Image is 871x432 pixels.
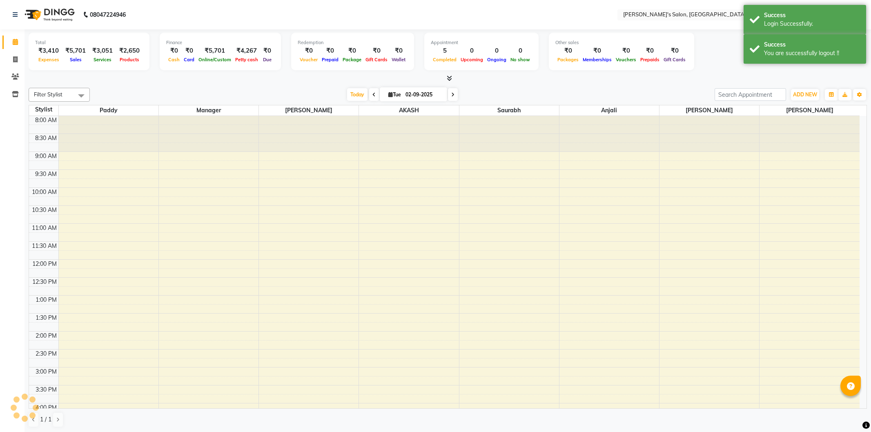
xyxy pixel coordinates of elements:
span: Online/Custom [196,57,233,62]
span: Sales [68,57,84,62]
div: ₹0 [320,46,341,56]
span: Petty cash [233,57,260,62]
span: ADD NEW [793,91,817,98]
div: 1:30 PM [34,314,58,322]
span: Voucher [298,57,320,62]
div: ₹0 [166,46,182,56]
span: Ongoing [485,57,508,62]
div: ₹0 [390,46,408,56]
div: ₹0 [182,46,196,56]
span: Wallet [390,57,408,62]
div: Stylist [29,105,58,114]
span: Packages [555,57,581,62]
div: 0 [508,46,532,56]
b: 08047224946 [90,3,126,26]
span: Prepaid [320,57,341,62]
div: Other sales [555,39,688,46]
span: Products [118,57,141,62]
span: Filter Stylist [34,91,62,98]
span: Anjali [559,105,659,116]
span: Tue [386,91,403,98]
span: No show [508,57,532,62]
div: ₹2,650 [116,46,143,56]
div: ₹0 [662,46,688,56]
span: [PERSON_NAME] [259,105,359,116]
div: ₹0 [363,46,390,56]
span: Services [91,57,114,62]
span: Expenses [36,57,61,62]
span: 1 / 1 [40,415,51,424]
div: You are successfully logout !! [764,49,860,58]
div: 11:30 AM [30,242,58,250]
span: Today [347,88,368,101]
span: Paddy [59,105,158,116]
div: 10:00 AM [30,188,58,196]
div: Success [764,40,860,49]
span: Package [341,57,363,62]
div: ₹0 [638,46,662,56]
div: ₹0 [341,46,363,56]
div: 12:00 PM [31,260,58,268]
div: ₹3,410 [35,46,62,56]
div: 9:00 AM [33,152,58,160]
div: 0 [485,46,508,56]
div: ₹4,267 [233,46,260,56]
div: Finance [166,39,274,46]
div: ₹5,701 [62,46,89,56]
div: 8:00 AM [33,116,58,125]
div: 3:30 PM [34,385,58,394]
span: AKASH [359,105,459,116]
span: Cash [166,57,182,62]
div: ₹0 [260,46,274,56]
span: Gift Cards [363,57,390,62]
div: 0 [459,46,485,56]
span: Upcoming [459,57,485,62]
div: ₹0 [614,46,638,56]
div: Total [35,39,143,46]
span: Due [261,57,274,62]
div: ₹0 [555,46,581,56]
div: 8:30 AM [33,134,58,143]
span: Prepaids [638,57,662,62]
span: Completed [431,57,459,62]
div: 5 [431,46,459,56]
span: Manager [159,105,258,116]
button: ADD NEW [791,89,819,100]
div: 4:00 PM [34,403,58,412]
div: 2:30 PM [34,350,58,358]
div: ₹0 [298,46,320,56]
span: Card [182,57,196,62]
div: 2:00 PM [34,332,58,340]
img: logo [21,3,77,26]
div: Success [764,11,860,20]
div: 11:00 AM [30,224,58,232]
div: 12:30 PM [31,278,58,286]
div: Redemption [298,39,408,46]
div: 3:00 PM [34,367,58,376]
span: [PERSON_NAME] [659,105,759,116]
div: 10:30 AM [30,206,58,214]
span: Memberships [581,57,614,62]
input: 2025-09-02 [403,89,444,101]
div: Login Successfully. [764,20,860,28]
div: ₹3,051 [89,46,116,56]
span: Gift Cards [662,57,688,62]
span: [PERSON_NAME] [760,105,860,116]
div: ₹5,701 [196,46,233,56]
div: Appointment [431,39,532,46]
span: Vouchers [614,57,638,62]
input: Search Appointment [715,88,786,101]
span: Saurabh [459,105,559,116]
div: 9:30 AM [33,170,58,178]
div: 1:00 PM [34,296,58,304]
div: ₹0 [581,46,614,56]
